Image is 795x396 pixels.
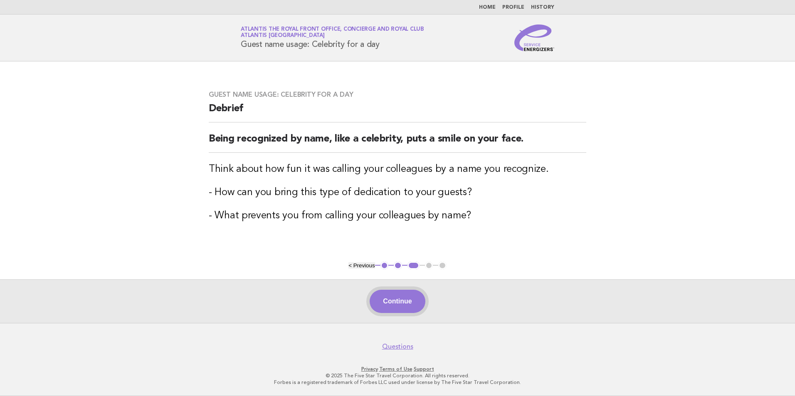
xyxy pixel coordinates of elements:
[143,379,652,386] p: Forbes is a registered trademark of Forbes LLC used under license by The Five Star Travel Corpora...
[380,262,389,270] button: 1
[370,290,425,313] button: Continue
[143,372,652,379] p: © 2025 The Five Star Travel Corporation. All rights reserved.
[407,262,420,270] button: 3
[209,102,586,122] h2: Debrief
[209,163,586,176] h3: Think about how fun it was calling your colleagues by a name you recognize.
[382,342,413,351] a: Questions
[414,366,434,372] a: Support
[514,24,554,51] img: Service Energizers
[241,27,424,49] h1: Guest name usage: Celebrity for a day
[379,366,412,372] a: Terms of Use
[209,132,586,153] h2: Being recognized by name, like a celebrity, puts a smile on your face.
[241,27,424,38] a: Atlantis The Royal Front Office, Concierge and Royal ClubAtlantis [GEOGRAPHIC_DATA]
[143,366,652,372] p: · ·
[479,5,496,10] a: Home
[502,5,524,10] a: Profile
[241,33,325,39] span: Atlantis [GEOGRAPHIC_DATA]
[348,262,375,269] button: < Previous
[531,5,554,10] a: History
[361,366,378,372] a: Privacy
[209,209,586,222] h3: - What prevents you from calling your colleagues by name?
[394,262,402,270] button: 2
[209,186,586,199] h3: - How can you bring this type of dedication to your guests?
[209,90,586,99] h3: Guest name usage: Celebrity for a day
